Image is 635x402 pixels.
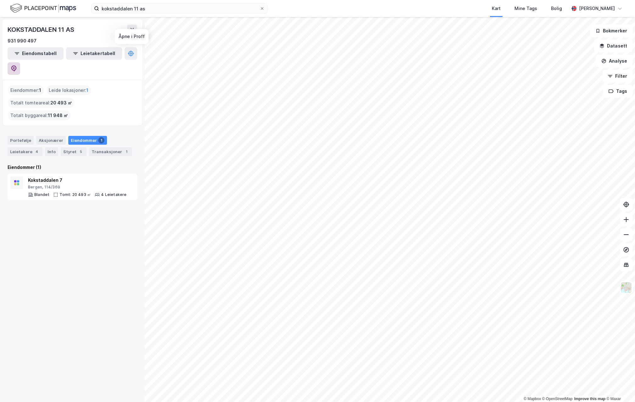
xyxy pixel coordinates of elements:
div: Kokstaddalen 7 [28,176,127,184]
div: Kart [492,5,501,12]
div: Portefølje [8,136,34,145]
div: Leide lokasjoner : [46,85,91,95]
div: 4 Leietakere [101,192,126,197]
div: Bolig [551,5,562,12]
div: KOKSTADDALEN 11 AS [8,25,75,35]
button: Bokmerker [590,25,632,37]
div: Tomt: 20 493 ㎡ [59,192,91,197]
div: Mine Tags [514,5,537,12]
div: Eiendommer (1) [8,164,137,171]
button: Leietakertabell [66,47,122,60]
span: 1 [86,87,88,94]
div: Info [45,147,58,156]
span: 11 948 ㎡ [48,112,68,119]
div: 931 990 497 [8,37,37,45]
button: Eiendomstabell [8,47,64,60]
div: Aksjonærer [36,136,66,145]
div: Transaksjoner [89,147,132,156]
div: Totalt byggareal : [8,110,70,120]
div: 1 [123,148,130,155]
div: Styret [61,147,87,156]
div: [PERSON_NAME] [579,5,615,12]
img: Z [620,282,632,293]
div: Eiendommer [68,136,107,145]
button: Tags [603,85,632,98]
span: 20 493 ㎡ [50,99,72,107]
div: Bergen, 114/369 [28,185,127,190]
button: Filter [602,70,632,82]
input: Søk på adresse, matrikkel, gårdeiere, leietakere eller personer [99,4,260,13]
div: Totalt tomteareal : [8,98,75,108]
img: logo.f888ab2527a4732fd821a326f86c7f29.svg [10,3,76,14]
iframe: Chat Widget [604,372,635,402]
div: 4 [34,148,40,155]
div: Eiendommer : [8,85,44,95]
span: 1 [39,87,41,94]
div: 1 [98,137,104,143]
a: Improve this map [574,397,605,401]
div: Blandet [34,192,49,197]
button: Analyse [596,55,632,67]
button: Datasett [594,40,632,52]
div: Leietakere [8,147,42,156]
div: 5 [78,148,84,155]
a: OpenStreetMap [542,397,573,401]
a: Mapbox [524,397,541,401]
